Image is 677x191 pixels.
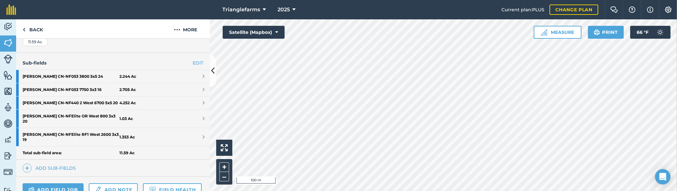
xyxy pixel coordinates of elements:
div: Open Intercom Messenger [655,169,671,185]
strong: 2.244 Ac [119,74,136,79]
img: svg+xml;base64,PHN2ZyB4bWxucz0iaHR0cDovL3d3dy53My5vcmcvMjAwMC9zdmciIHdpZHRoPSI1NiIgaGVpZ2h0PSI2MC... [4,38,13,48]
a: Back [16,19,49,38]
button: Measure [534,26,581,39]
img: Ruler icon [541,29,547,35]
strong: [PERSON_NAME] CN - NF440 2 West 6700 5x5 20 [23,96,119,109]
img: svg+xml;base64,PHN2ZyB4bWxucz0iaHR0cDovL3d3dy53My5vcmcvMjAwMC9zdmciIHdpZHRoPSIxNyIgaGVpZ2h0PSIxNy... [647,6,653,14]
button: More [161,19,210,38]
span: 66 ° F [637,26,649,39]
a: [PERSON_NAME] CN-NF053 3800 5x5 242.244 Ac [16,70,210,83]
button: Print [588,26,624,39]
button: + [219,162,229,172]
button: Satellite (Mapbox) [223,26,285,39]
img: svg+xml;base64,PD94bWwgdmVyc2lvbj0iMS4wIiBlbmNvZGluZz0idXRmLTgiPz4KPCEtLSBHZW5lcmF0b3I6IEFkb2JlIE... [4,55,13,64]
img: svg+xml;base64,PD94bWwgdmVyc2lvbj0iMS4wIiBlbmNvZGluZz0idXRmLTgiPz4KPCEtLSBHZW5lcmF0b3I6IEFkb2JlIE... [4,22,13,32]
img: svg+xml;base64,PD94bWwgdmVyc2lvbj0iMS4wIiBlbmNvZGluZz0idXRmLTgiPz4KPCEtLSBHZW5lcmF0b3I6IEFkb2JlIE... [4,167,13,176]
span: 2025 [278,6,290,14]
button: 66 °F [630,26,671,39]
strong: 1.03 Ac [119,116,133,121]
strong: [PERSON_NAME] CN - NFElite RF1 West 2600 3x3 19 [23,128,119,146]
img: Two speech bubbles overlapping with the left bubble in the forefront [610,6,618,13]
img: Four arrows, one pointing top left, one top right, one bottom right and the last bottom left [221,144,228,151]
a: [PERSON_NAME] CN-NFElite RF1 West 2600 3x3 191.353 Ac [16,128,210,146]
strong: 1.353 Ac [119,135,135,140]
a: [PERSON_NAME] CN-NF053 7750 3x3 162.705 Ac [16,83,210,96]
strong: 2.705 Ac [119,87,136,92]
h4: Sub-fields [16,59,210,66]
span: Trianglefarms [222,6,260,14]
img: svg+xml;base64,PD94bWwgdmVyc2lvbj0iMS4wIiBlbmNvZGluZz0idXRmLTgiPz4KPCEtLSBHZW5lcmF0b3I6IEFkb2JlIE... [654,26,667,39]
img: svg+xml;base64,PHN2ZyB4bWxucz0iaHR0cDovL3d3dy53My5vcmcvMjAwMC9zdmciIHdpZHRoPSIxOSIgaGVpZ2h0PSIyNC... [594,28,600,36]
img: svg+xml;base64,PD94bWwgdmVyc2lvbj0iMS4wIiBlbmNvZGluZz0idXRmLTgiPz4KPCEtLSBHZW5lcmF0b3I6IEFkb2JlIE... [4,119,13,128]
div: 11.59 Ac [23,38,48,46]
img: svg+xml;base64,PD94bWwgdmVyc2lvbj0iMS4wIiBlbmNvZGluZz0idXRmLTgiPz4KPCEtLSBHZW5lcmF0b3I6IEFkb2JlIE... [4,135,13,145]
a: [PERSON_NAME] CN-NF440 2 West 6700 5x5 204.252 Ac [16,96,210,109]
img: A question mark icon [628,6,636,13]
strong: [PERSON_NAME] CN - NF053 3800 5x5 24 [23,70,119,83]
span: Current plan : PLUS [501,6,544,13]
a: Add sub-fields [23,164,78,173]
strong: 11.59 Ac [119,150,135,156]
img: svg+xml;base64,PHN2ZyB4bWxucz0iaHR0cDovL3d3dy53My5vcmcvMjAwMC9zdmciIHdpZHRoPSIyMCIgaGVpZ2h0PSIyNC... [174,26,180,34]
a: EDIT [193,59,203,66]
strong: 4.252 Ac [119,100,136,106]
img: svg+xml;base64,PD94bWwgdmVyc2lvbj0iMS4wIiBlbmNvZGluZz0idXRmLTgiPz4KPCEtLSBHZW5lcmF0b3I6IEFkb2JlIE... [4,103,13,112]
button: – [219,172,229,181]
strong: Total sub-field area: [23,150,119,156]
img: svg+xml;base64,PD94bWwgdmVyc2lvbj0iMS4wIiBlbmNvZGluZz0idXRmLTgiPz4KPCEtLSBHZW5lcmF0b3I6IEFkb2JlIE... [4,151,13,161]
strong: [PERSON_NAME] CN - NF053 7750 3x3 16 [23,83,119,96]
a: [PERSON_NAME] CN-NFElite OR West 800 3x3 201.03 Ac [16,110,210,128]
a: Change plan [550,5,598,15]
img: fieldmargin Logo [6,5,16,15]
img: A cog icon [664,6,672,13]
img: svg+xml;base64,PHN2ZyB4bWxucz0iaHR0cDovL3d3dy53My5vcmcvMjAwMC9zdmciIHdpZHRoPSIxNCIgaGVpZ2h0PSIyNC... [25,164,29,172]
strong: [PERSON_NAME] CN - NFElite OR West 800 3x3 20 [23,110,119,128]
img: svg+xml;base64,PHN2ZyB4bWxucz0iaHR0cDovL3d3dy53My5vcmcvMjAwMC9zdmciIHdpZHRoPSI5IiBoZWlnaHQ9IjI0Ii... [23,26,25,34]
img: svg+xml;base64,PHN2ZyB4bWxucz0iaHR0cDovL3d3dy53My5vcmcvMjAwMC9zdmciIHdpZHRoPSI1NiIgaGVpZ2h0PSI2MC... [4,86,13,96]
img: svg+xml;base64,PHN2ZyB4bWxucz0iaHR0cDovL3d3dy53My5vcmcvMjAwMC9zdmciIHdpZHRoPSI1NiIgaGVpZ2h0PSI2MC... [4,70,13,80]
